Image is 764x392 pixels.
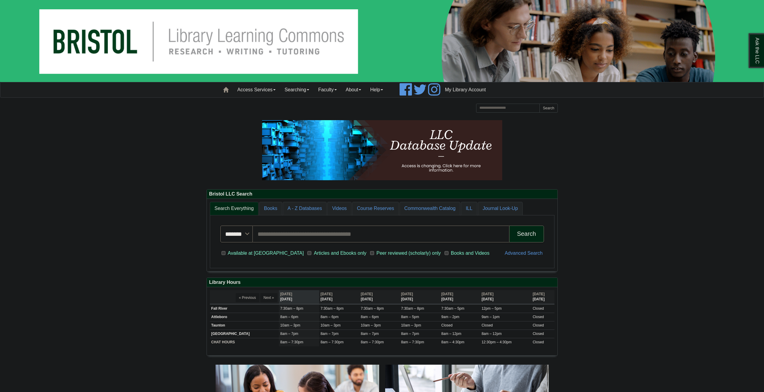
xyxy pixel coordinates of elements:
[441,323,452,327] span: Closed
[366,82,388,97] a: Help
[236,293,259,302] button: « Previous
[311,250,369,257] span: Articles and Ebooks only
[361,315,379,319] span: 8am – 6pm
[280,306,303,311] span: 7:30am – 8pm
[441,306,464,311] span: 7:30am – 5pm
[441,292,453,296] span: [DATE]
[321,340,344,344] span: 8am – 7:30pm
[259,202,282,215] a: Books
[319,290,359,304] th: [DATE]
[233,82,280,97] a: Access Services
[440,82,490,97] a: My Library Account
[370,251,374,256] input: Peer reviewed (scholarly) only
[539,104,557,113] button: Search
[517,230,536,237] div: Search
[279,290,319,304] th: [DATE]
[509,226,544,242] button: Search
[321,323,341,327] span: 10am – 3pm
[505,251,542,256] a: Advanced Search
[321,306,344,311] span: 7:30am – 8pm
[461,202,477,215] a: ILL
[448,250,492,257] span: Books and Videos
[210,313,279,321] td: Attleboro
[480,290,531,304] th: [DATE]
[401,306,424,311] span: 7:30am – 8pm
[280,292,292,296] span: [DATE]
[361,323,381,327] span: 10am – 3pm
[482,340,512,344] span: 12:30pm – 4:30pm
[361,306,384,311] span: 7:30am – 8pm
[280,315,298,319] span: 8am – 6pm
[210,338,279,347] td: CHAT HOURS
[361,332,379,336] span: 8am – 7pm
[222,251,225,256] input: Available at [GEOGRAPHIC_DATA]
[482,306,502,311] span: 12pm – 5pm
[400,202,461,215] a: Commonwealth Catalog
[307,251,311,256] input: Articles and Ebooks only
[359,290,400,304] th: [DATE]
[531,290,554,304] th: [DATE]
[321,332,339,336] span: 8am – 7pm
[210,304,279,313] td: Fall River
[321,315,339,319] span: 8am – 6pm
[401,292,413,296] span: [DATE]
[401,340,424,344] span: 8am – 7:30pm
[401,315,419,319] span: 8am – 5pm
[260,293,277,302] button: Next »
[478,202,523,215] a: Journal Look-Up
[314,82,341,97] a: Faculty
[533,340,544,344] span: Closed
[482,323,493,327] span: Closed
[441,332,461,336] span: 8am – 12pm
[401,332,419,336] span: 8am – 7pm
[352,202,399,215] a: Course Reserves
[401,323,421,327] span: 10am – 3pm
[280,323,300,327] span: 10am – 3pm
[533,292,545,296] span: [DATE]
[280,82,314,97] a: Searching
[210,330,279,338] td: [GEOGRAPHIC_DATA]
[280,332,298,336] span: 8am – 7pm
[533,306,544,311] span: Closed
[327,202,352,215] a: Videos
[207,278,557,287] h2: Library Hours
[207,190,557,199] h2: Bristol LLC Search
[445,251,448,256] input: Books and Videos
[400,290,440,304] th: [DATE]
[533,315,544,319] span: Closed
[441,340,464,344] span: 8am – 4:30pm
[482,332,502,336] span: 8am – 12pm
[533,323,544,327] span: Closed
[341,82,366,97] a: About
[210,202,259,215] a: Search Everything
[361,340,384,344] span: 8am – 7:30pm
[482,315,500,319] span: 9am – 1pm
[210,321,279,330] td: Taunton
[533,332,544,336] span: Closed
[283,202,327,215] a: A - Z Databases
[361,292,373,296] span: [DATE]
[280,340,303,344] span: 8am – 7:30pm
[482,292,494,296] span: [DATE]
[440,290,480,304] th: [DATE]
[225,250,306,257] span: Available at [GEOGRAPHIC_DATA]
[321,292,333,296] span: [DATE]
[441,315,459,319] span: 9am – 2pm
[262,120,502,180] img: HTML tutorial
[374,250,443,257] span: Peer reviewed (scholarly) only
